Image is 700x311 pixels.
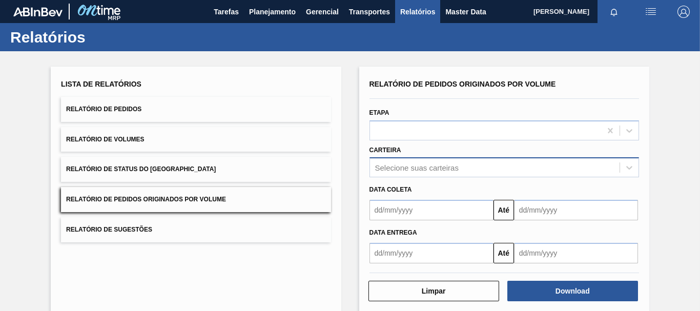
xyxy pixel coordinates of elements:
span: Transportes [349,6,390,18]
div: Selecione suas carteiras [375,163,459,172]
span: Relatório de Sugestões [66,226,152,233]
button: Notificações [598,5,630,19]
span: Relatório de Pedidos Originados por Volume [66,196,226,203]
input: dd/mm/yyyy [369,243,493,263]
span: Relatório de Volumes [66,136,144,143]
button: Relatório de Pedidos [61,97,331,122]
span: Gerencial [306,6,339,18]
label: Carteira [369,147,401,154]
input: dd/mm/yyyy [369,200,493,220]
span: Tarefas [214,6,239,18]
span: Relatório de Pedidos Originados por Volume [369,80,556,88]
button: Download [507,281,638,301]
span: Relatórios [400,6,435,18]
span: Planejamento [249,6,296,18]
input: dd/mm/yyyy [514,243,638,263]
button: Limpar [368,281,499,301]
label: Etapa [369,109,389,116]
h1: Relatórios [10,31,192,43]
img: TNhmsLtSVTkK8tSr43FrP2fwEKptu5GPRR3wAAAABJRU5ErkJggg== [13,7,63,16]
button: Relatório de Status do [GEOGRAPHIC_DATA] [61,157,331,182]
span: Master Data [445,6,486,18]
span: Data entrega [369,229,417,236]
img: Logout [677,6,690,18]
button: Relatório de Sugestões [61,217,331,242]
button: Relatório de Pedidos Originados por Volume [61,187,331,212]
span: Relatório de Pedidos [66,106,141,113]
button: Até [493,200,514,220]
span: Relatório de Status do [GEOGRAPHIC_DATA] [66,165,216,173]
span: Data coleta [369,186,412,193]
button: Até [493,243,514,263]
input: dd/mm/yyyy [514,200,638,220]
button: Relatório de Volumes [61,127,331,152]
img: userActions [645,6,657,18]
span: Lista de Relatórios [61,80,141,88]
